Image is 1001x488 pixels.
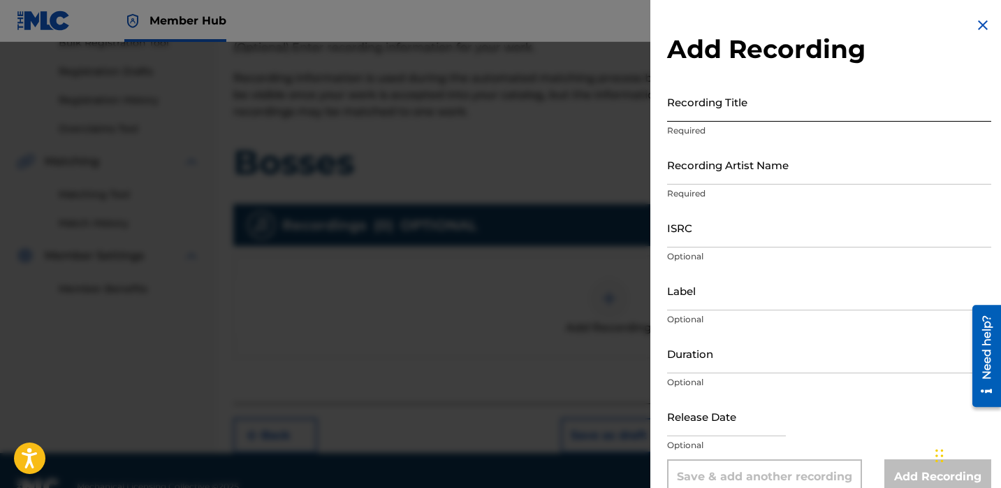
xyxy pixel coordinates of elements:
[667,376,991,389] p: Optional
[962,300,1001,412] iframe: Resource Center
[667,313,991,326] p: Optional
[667,34,991,65] h2: Add Recording
[667,250,991,263] p: Optional
[667,124,991,137] p: Required
[667,439,991,452] p: Optional
[124,13,141,29] img: Top Rightsholder
[149,13,226,29] span: Member Hub
[667,187,991,200] p: Required
[17,10,71,31] img: MLC Logo
[931,421,1001,488] iframe: Chat Widget
[935,435,944,477] div: Drag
